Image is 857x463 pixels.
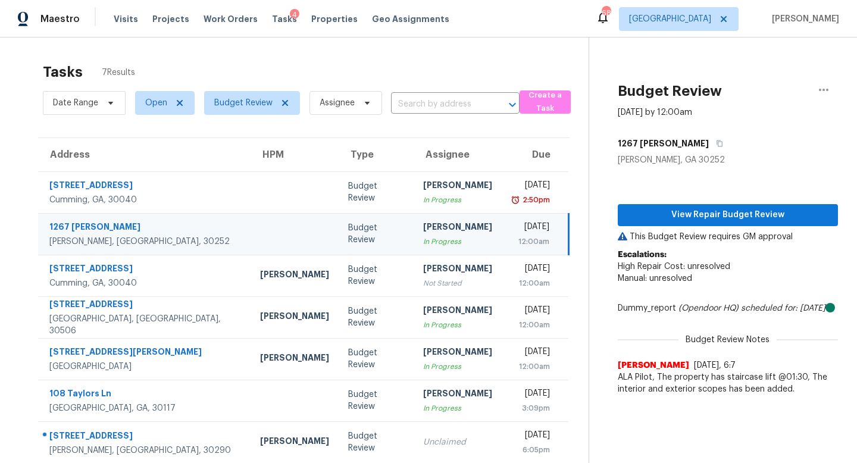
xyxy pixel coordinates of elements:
div: 3:09pm [511,402,550,414]
span: Projects [152,13,189,25]
div: Budget Review [348,430,404,454]
span: Visits [114,13,138,25]
span: Manual: unresolved [618,274,692,283]
div: [DATE] [511,221,549,236]
div: 12:00am [511,277,550,289]
div: 12:00am [511,319,550,331]
div: 108 Taylors Ln [49,387,241,402]
button: Create a Task [520,90,571,114]
span: ALA Pilot, The property has staircase lift @01:30, The interior and exterior scopes has been added. [618,371,838,395]
th: Address [38,138,251,171]
th: Type [339,138,414,171]
th: Assignee [414,138,502,171]
div: [STREET_ADDRESS] [49,179,241,194]
span: Maestro [40,13,80,25]
div: [PERSON_NAME] [423,304,492,319]
div: [PERSON_NAME] [423,221,492,236]
div: In Progress [423,319,492,331]
div: [PERSON_NAME] [260,435,329,450]
i: (Opendoor HQ) [678,304,739,312]
th: HPM [251,138,339,171]
img: Overdue Alarm Icon [511,194,520,206]
div: In Progress [423,361,492,373]
span: Assignee [320,97,355,109]
div: Budget Review [348,222,404,246]
div: [PERSON_NAME] [260,268,329,283]
div: [STREET_ADDRESS] [49,430,241,445]
div: [DATE] [511,262,550,277]
i: scheduled for: [DATE] [741,304,825,312]
div: [DATE] by 12:00am [618,107,692,118]
div: [GEOGRAPHIC_DATA] [49,361,241,373]
div: 1267 [PERSON_NAME] [49,221,241,236]
b: Escalations: [618,251,667,259]
div: 4 [290,9,299,21]
button: Copy Address [709,133,725,154]
span: [GEOGRAPHIC_DATA] [629,13,711,25]
div: [PERSON_NAME] [423,179,492,194]
div: 12:00am [511,361,550,373]
span: [PERSON_NAME] [618,359,689,371]
div: In Progress [423,194,492,206]
div: Budget Review [348,305,404,329]
th: Due [502,138,568,171]
span: [PERSON_NAME] [767,13,839,25]
h2: Tasks [43,66,83,78]
div: Budget Review [348,264,404,287]
span: Budget Review Notes [678,334,777,346]
div: [DATE] [511,179,550,194]
div: Cumming, GA, 30040 [49,277,241,289]
div: Cumming, GA, 30040 [49,194,241,206]
div: In Progress [423,402,492,414]
button: Open [504,96,521,113]
div: [PERSON_NAME] [423,262,492,277]
div: [PERSON_NAME], GA 30252 [618,154,838,166]
div: [GEOGRAPHIC_DATA], GA, 30117 [49,402,241,414]
div: [STREET_ADDRESS] [49,262,241,277]
span: Work Orders [204,13,258,25]
div: [GEOGRAPHIC_DATA], [GEOGRAPHIC_DATA], 30506 [49,313,241,337]
div: Budget Review [348,389,404,412]
div: Unclaimed [423,436,492,448]
span: Open [145,97,167,109]
input: Search by address [391,95,486,114]
span: Create a Task [526,89,565,116]
span: Properties [311,13,358,25]
div: [STREET_ADDRESS][PERSON_NAME] [49,346,241,361]
div: [DATE] [511,346,550,361]
div: 2:50pm [520,194,550,206]
div: [PERSON_NAME] [423,387,492,402]
h2: Budget Review [618,85,722,97]
span: 7 Results [102,67,135,79]
div: Dummy_report [618,302,838,314]
div: [PERSON_NAME], [GEOGRAPHIC_DATA], 30290 [49,445,241,456]
div: Not Started [423,277,492,289]
div: 68 [602,7,610,19]
div: Budget Review [348,347,404,371]
div: [DATE] [511,304,550,319]
div: [DATE] [511,429,550,444]
div: Budget Review [348,180,404,204]
div: In Progress [423,236,492,248]
div: 12:00am [511,236,549,248]
span: Date Range [53,97,98,109]
span: High Repair Cost: unresolved [618,262,730,271]
div: [PERSON_NAME] [423,346,492,361]
span: Geo Assignments [372,13,449,25]
div: [PERSON_NAME] [260,310,329,325]
p: This Budget Review requires GM approval [618,231,838,243]
div: 6:05pm [511,444,550,456]
span: Tasks [272,15,297,23]
span: View Repair Budget Review [627,208,828,223]
h5: 1267 [PERSON_NAME] [618,137,709,149]
button: View Repair Budget Review [618,204,838,226]
div: [DATE] [511,387,550,402]
span: [DATE], 6:7 [694,361,736,370]
div: [PERSON_NAME] [260,352,329,367]
div: [PERSON_NAME], [GEOGRAPHIC_DATA], 30252 [49,236,241,248]
div: [STREET_ADDRESS] [49,298,241,313]
span: Budget Review [214,97,273,109]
